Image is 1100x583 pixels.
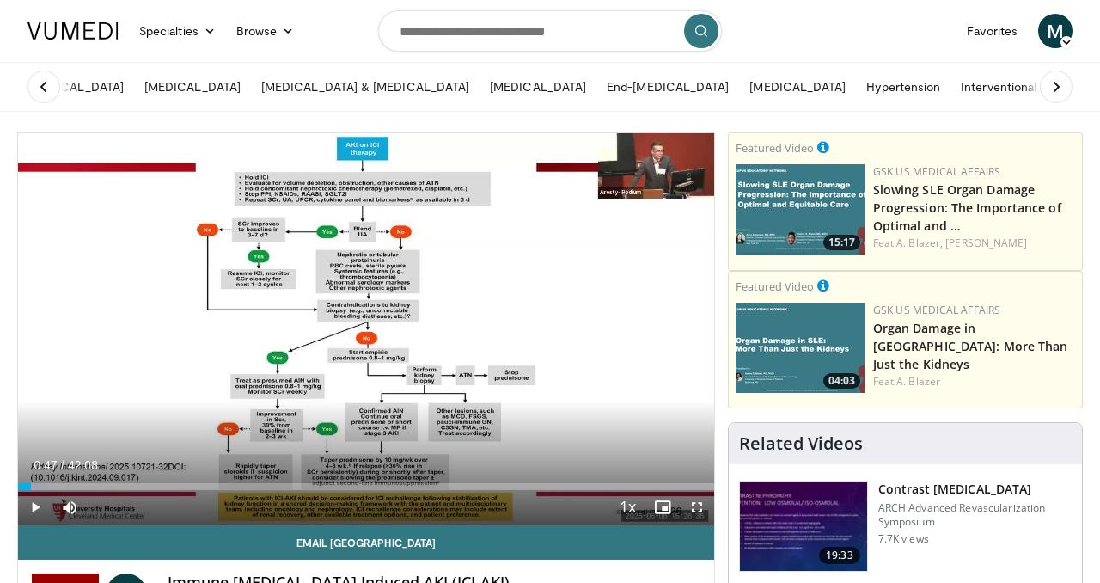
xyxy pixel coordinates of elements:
[134,70,251,104] a: [MEDICAL_DATA]
[18,483,714,490] div: Progress Bar
[27,22,119,40] img: VuMedi Logo
[873,303,1001,317] a: GSK US Medical Affairs
[878,501,1072,529] p: ARCH Advanced Revascularization Symposium
[873,374,1075,390] div: Feat.
[823,373,860,389] span: 04:03
[736,279,814,294] small: Featured Video
[873,164,1001,179] a: GSK US Medical Affairs
[739,481,1072,572] a: 19:33 Contrast [MEDICAL_DATA] ARCH Advanced Revascularization Symposium 7.7K views
[739,433,863,454] h4: Related Videos
[878,481,1072,498] h3: Contrast [MEDICAL_DATA]
[819,547,860,564] span: 19:33
[956,14,1028,48] a: Favorites
[18,490,52,525] button: Play
[378,10,722,52] input: Search topics, interventions
[736,164,865,255] a: 15:17
[18,133,714,525] video-js: Video Player
[680,490,714,525] button: Fullscreen
[739,70,856,104] a: [MEDICAL_DATA]
[736,303,865,393] a: 04:03
[68,458,98,472] span: 42:08
[873,181,1061,234] a: Slowing SLE Organ Damage Progression: The Importance of Optimal and …
[226,14,305,48] a: Browse
[878,532,929,546] p: 7.7K views
[856,70,950,104] a: Hypertension
[18,525,714,560] a: Email [GEOGRAPHIC_DATA]
[596,70,739,104] a: End-[MEDICAL_DATA]
[736,140,814,156] small: Featured Video
[611,490,645,525] button: Playback Rate
[480,70,596,104] a: [MEDICAL_DATA]
[251,70,480,104] a: [MEDICAL_DATA] & [MEDICAL_DATA]
[823,235,860,250] span: 15:17
[736,164,865,255] img: dff207f3-9236-4a51-a237-9c7125d9f9ab.png.150x105_q85_crop-smart_upscale.jpg
[34,458,57,472] span: 0:47
[945,236,1027,250] a: [PERSON_NAME]
[52,490,87,525] button: Mute
[740,482,867,571] img: UFuN5x2kP8YLDu1n4xMDoxOjB1O8AjAz.150x105_q85_crop-smart_upscale.jpg
[896,374,940,389] a: A. Blazer
[873,236,1075,251] div: Feat.
[896,236,943,250] a: A. Blazer,
[129,14,226,48] a: Specialties
[736,303,865,393] img: e91ec583-8f54-4b52-99b4-be941cf021de.png.150x105_q85_crop-smart_upscale.jpg
[873,320,1068,372] a: Organ Damage in [GEOGRAPHIC_DATA]: More Than Just the Kidneys
[61,458,64,472] span: /
[645,490,680,525] button: Enable picture-in-picture mode
[1038,14,1072,48] a: M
